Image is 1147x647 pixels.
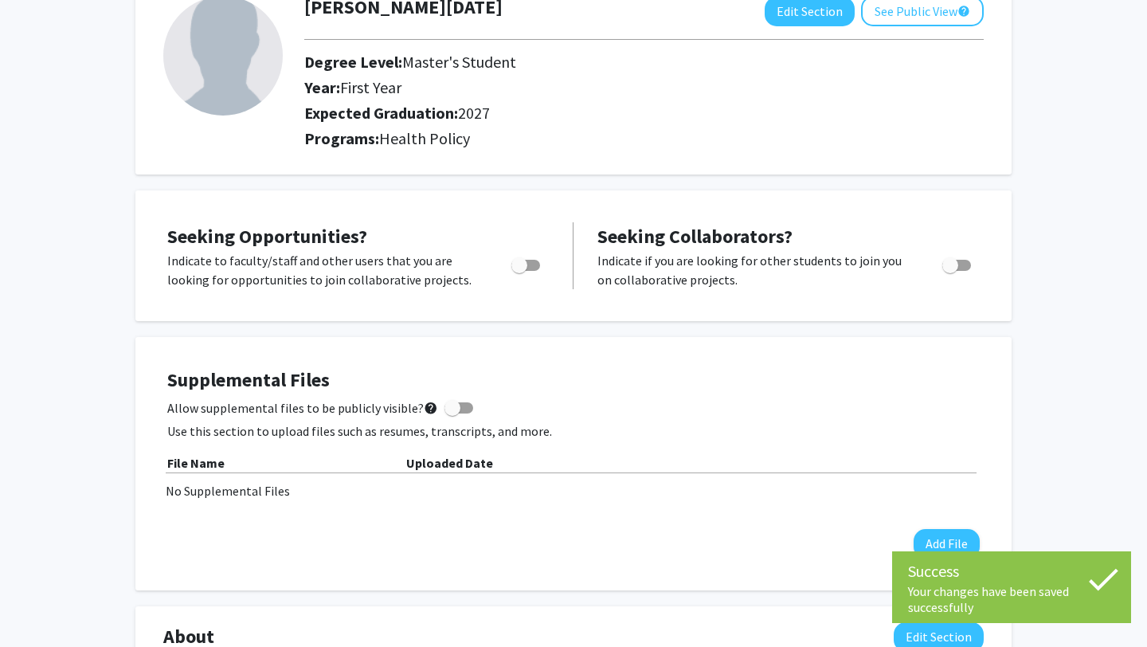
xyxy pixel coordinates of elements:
div: Toggle [505,251,549,275]
h2: Programs: [304,129,984,148]
p: Indicate if you are looking for other students to join you on collaborative projects. [597,251,912,289]
div: Success [908,559,1115,583]
mat-icon: help [424,398,438,418]
span: 2027 [458,103,490,123]
h2: Year: [304,78,847,97]
button: Add File [914,529,980,559]
span: Seeking Collaborators? [597,224,793,249]
span: First Year [340,77,401,97]
p: Use this section to upload files such as resumes, transcripts, and more. [167,422,980,441]
span: Master's Student [402,52,516,72]
b: Uploaded Date [406,455,493,471]
div: No Supplemental Files [166,481,981,500]
p: Indicate to faculty/staff and other users that you are looking for opportunities to join collabor... [167,251,481,289]
span: Seeking Opportunities? [167,224,367,249]
mat-icon: help [957,2,970,21]
b: File Name [167,455,225,471]
div: Your changes have been saved successfully [908,583,1115,615]
span: Allow supplemental files to be publicly visible? [167,398,438,418]
h2: Expected Graduation: [304,104,847,123]
span: Health Policy [379,128,470,148]
div: Toggle [936,251,980,275]
iframe: Chat [12,575,68,635]
h2: Degree Level: [304,53,847,72]
h4: Supplemental Files [167,369,980,392]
